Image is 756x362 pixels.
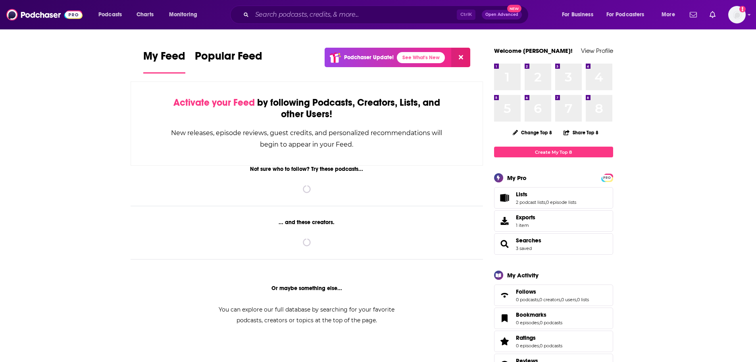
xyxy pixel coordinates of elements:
span: 1 item [516,223,535,228]
a: Lists [516,191,576,198]
a: Charts [131,8,158,21]
span: Ratings [516,334,536,341]
span: Searches [494,233,613,255]
div: My Pro [507,174,527,182]
button: open menu [556,8,603,21]
a: Searches [497,238,513,250]
svg: Add a profile image [739,6,746,12]
span: Monitoring [169,9,197,20]
a: 0 users [561,297,576,302]
span: PRO [602,175,612,181]
a: 3 saved [516,246,532,251]
button: open menu [656,8,685,21]
span: Ratings [494,331,613,352]
a: Searches [516,237,541,244]
button: Open AdvancedNew [482,10,522,19]
a: 0 podcasts [516,297,539,302]
span: , [539,297,539,302]
a: Show notifications dropdown [687,8,700,21]
div: My Activity [507,271,539,279]
button: open menu [164,8,208,21]
span: Bookmarks [516,311,546,318]
a: 0 episodes [516,343,539,348]
a: Show notifications dropdown [706,8,719,21]
input: Search podcasts, credits, & more... [252,8,457,21]
button: Share Top 8 [563,125,599,140]
p: Podchaser Update! [344,54,394,61]
div: You can explore our full database by searching for your favorite podcasts, creators or topics at ... [209,304,404,326]
a: Create My Top 8 [494,147,613,157]
span: Ctrl K [457,10,475,20]
div: Or maybe something else... [131,285,483,292]
a: Bookmarks [497,313,513,324]
a: 0 lists [577,297,589,302]
span: Exports [516,214,535,221]
span: Exports [497,215,513,226]
span: Lists [494,187,613,209]
span: More [662,9,675,20]
a: See What's New [397,52,445,63]
span: Follows [516,288,536,295]
div: by following Podcasts, Creators, Lists, and other Users! [171,97,443,120]
span: Lists [516,191,527,198]
span: Bookmarks [494,308,613,329]
span: Activate your Feed [173,97,255,108]
span: Logged in as katlynnnicolls [728,6,746,23]
a: 0 podcasts [540,343,562,348]
span: Podcasts [98,9,122,20]
button: Change Top 8 [508,128,557,137]
div: Not sure who to follow? Try these podcasts... [131,166,483,172]
a: 0 episodes [516,320,539,325]
img: Podchaser - Follow, Share and Rate Podcasts [6,7,83,22]
a: 0 podcasts [540,320,562,325]
div: New releases, episode reviews, guest credits, and personalized recommendations will begin to appe... [171,127,443,150]
span: My Feed [143,49,185,68]
span: For Podcasters [606,9,644,20]
span: Charts [137,9,154,20]
span: , [539,320,540,325]
a: Follows [516,288,589,295]
a: PRO [602,174,612,180]
a: Popular Feed [195,49,262,74]
span: , [539,343,540,348]
div: ... and these creators. [131,219,483,226]
button: open menu [601,8,656,21]
a: Follows [497,290,513,301]
a: 2 podcast lists [516,199,545,205]
button: open menu [93,8,132,21]
span: Follows [494,285,613,306]
a: My Feed [143,49,185,74]
span: For Business [562,9,593,20]
span: Open Advanced [485,13,518,17]
span: New [507,5,521,12]
a: Welcome [PERSON_NAME]! [494,47,573,54]
a: Bookmarks [516,311,562,318]
a: Exports [494,210,613,232]
a: Ratings [497,336,513,347]
button: Show profile menu [728,6,746,23]
div: Search podcasts, credits, & more... [238,6,536,24]
a: 0 creators [539,297,560,302]
a: 0 episode lists [546,199,576,205]
a: Lists [497,192,513,203]
a: Ratings [516,334,562,341]
a: View Profile [581,47,613,54]
img: User Profile [728,6,746,23]
span: Popular Feed [195,49,262,68]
